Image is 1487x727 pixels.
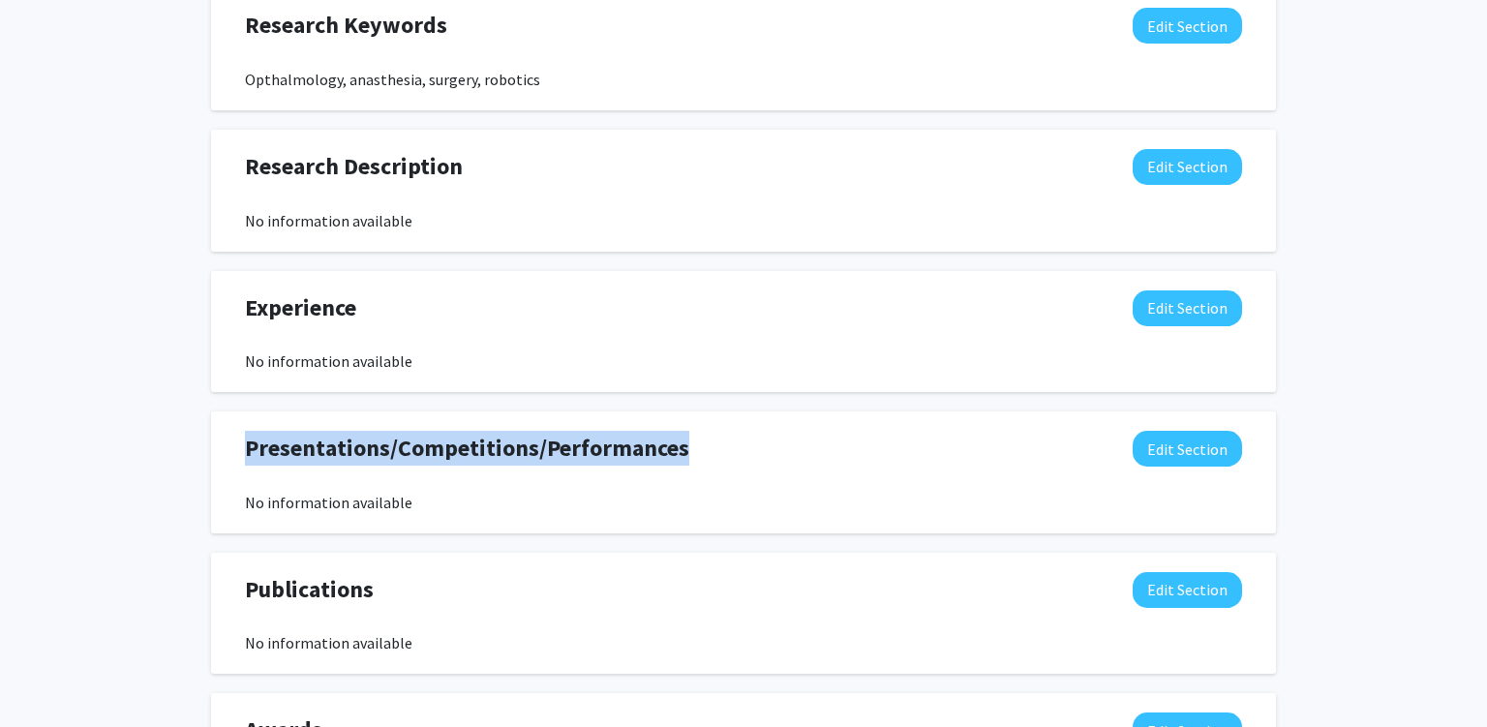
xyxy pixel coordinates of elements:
[245,431,689,466] span: Presentations/Competitions/Performances
[245,68,1242,91] div: Opthalmology, anasthesia, surgery, robotics
[245,572,374,607] span: Publications
[245,209,1242,232] div: No information available
[245,8,447,43] span: Research Keywords
[245,349,1242,373] div: No information available
[1133,431,1242,467] button: Edit Presentations/Competitions/Performances
[245,491,1242,514] div: No information available
[245,290,356,325] span: Experience
[1133,572,1242,608] button: Edit Publications
[1133,290,1242,326] button: Edit Experience
[245,149,463,184] span: Research Description
[1133,8,1242,44] button: Edit Research Keywords
[15,640,82,712] iframe: Chat
[1133,149,1242,185] button: Edit Research Description
[245,631,1242,654] div: No information available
